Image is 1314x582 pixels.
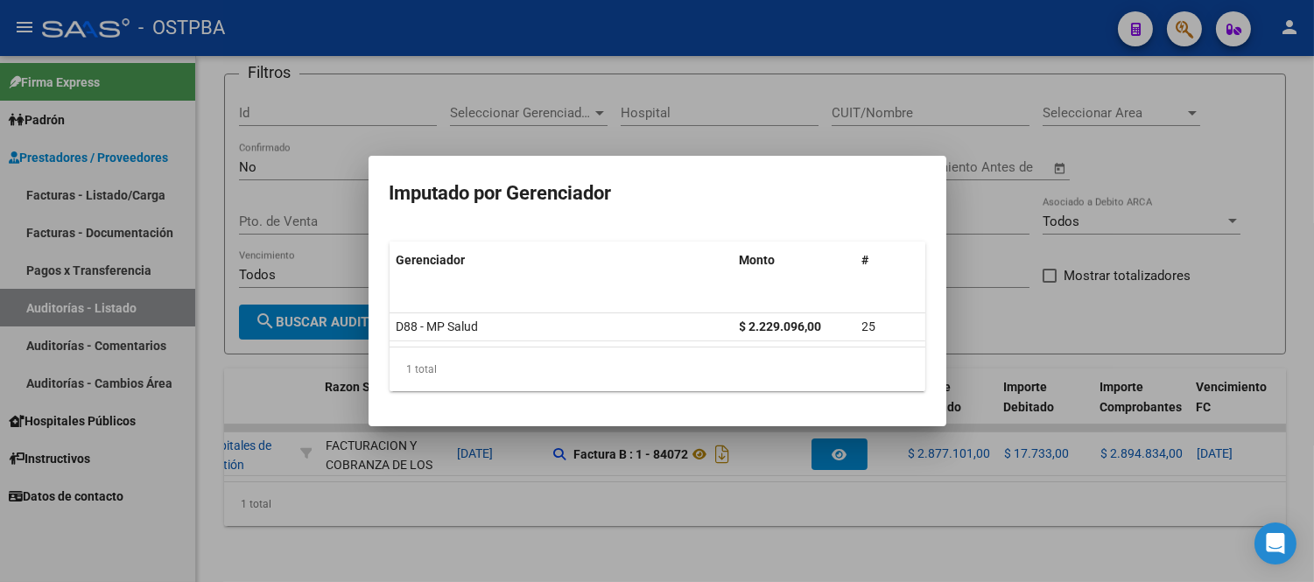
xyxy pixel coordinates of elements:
[1254,522,1296,564] div: Open Intercom Messenger
[733,242,855,279] datatable-header-cell: Monto
[855,242,925,279] datatable-header-cell: #
[397,319,479,333] span: D88 - MP Salud
[862,319,876,333] span: 25
[390,177,925,210] h3: Imputado por Gerenciador
[390,242,733,279] datatable-header-cell: Gerenciador
[390,347,925,391] div: 1 total
[862,253,869,267] span: #
[740,319,822,333] strong: $ 2.229.096,00
[397,253,466,267] span: Gerenciador
[740,253,776,267] span: Monto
